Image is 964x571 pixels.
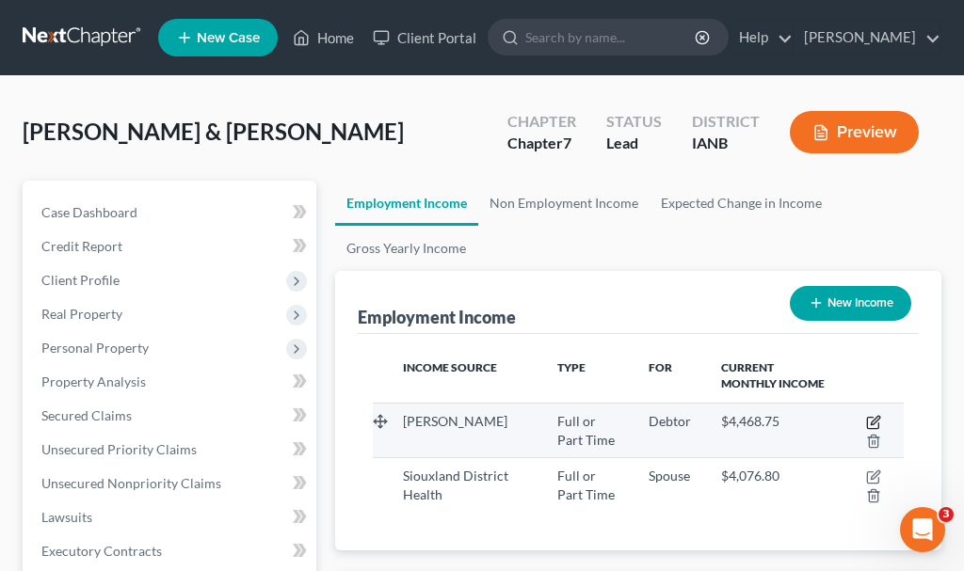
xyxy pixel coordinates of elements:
[507,133,576,154] div: Chapter
[41,509,92,525] span: Lawsuits
[41,407,132,423] span: Secured Claims
[721,360,825,390] span: Current Monthly Income
[795,21,940,55] a: [PERSON_NAME]
[41,306,122,322] span: Real Property
[606,133,662,154] div: Lead
[41,543,162,559] span: Executory Contracts
[26,365,316,399] a: Property Analysis
[790,286,911,321] button: New Income
[26,534,316,568] a: Executory Contracts
[41,373,146,389] span: Property Analysis
[26,467,316,500] a: Unsecured Nonpriority Claims
[41,475,221,491] span: Unsecured Nonpriority Claims
[26,196,316,230] a: Case Dashboard
[649,468,690,484] span: Spouse
[557,360,586,374] span: Type
[403,360,497,374] span: Income Source
[41,441,197,457] span: Unsecured Priority Claims
[26,500,316,534] a: Lawsuits
[41,238,122,254] span: Credit Report
[41,340,149,356] span: Personal Property
[606,111,662,133] div: Status
[335,226,477,271] a: Gross Yearly Income
[692,111,760,133] div: District
[403,413,507,429] span: [PERSON_NAME]
[721,413,779,429] span: $4,468.75
[41,204,137,220] span: Case Dashboard
[557,413,615,448] span: Full or Part Time
[730,21,793,55] a: Help
[26,230,316,263] a: Credit Report
[790,111,919,153] button: Preview
[363,21,486,55] a: Client Portal
[557,468,615,502] span: Full or Part Time
[692,133,760,154] div: IANB
[507,111,576,133] div: Chapter
[23,118,404,145] span: [PERSON_NAME] & [PERSON_NAME]
[649,360,672,374] span: For
[197,31,260,45] span: New Case
[900,507,945,552] iframe: Intercom live chat
[358,306,516,328] div: Employment Income
[650,181,833,226] a: Expected Change in Income
[525,20,698,55] input: Search by name...
[41,272,120,288] span: Client Profile
[721,468,779,484] span: $4,076.80
[26,433,316,467] a: Unsecured Priority Claims
[939,507,954,522] span: 3
[283,21,363,55] a: Home
[563,134,571,151] span: 7
[335,181,478,226] a: Employment Income
[403,468,508,502] span: Siouxland District Health
[478,181,650,226] a: Non Employment Income
[649,413,691,429] span: Debtor
[26,399,316,433] a: Secured Claims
